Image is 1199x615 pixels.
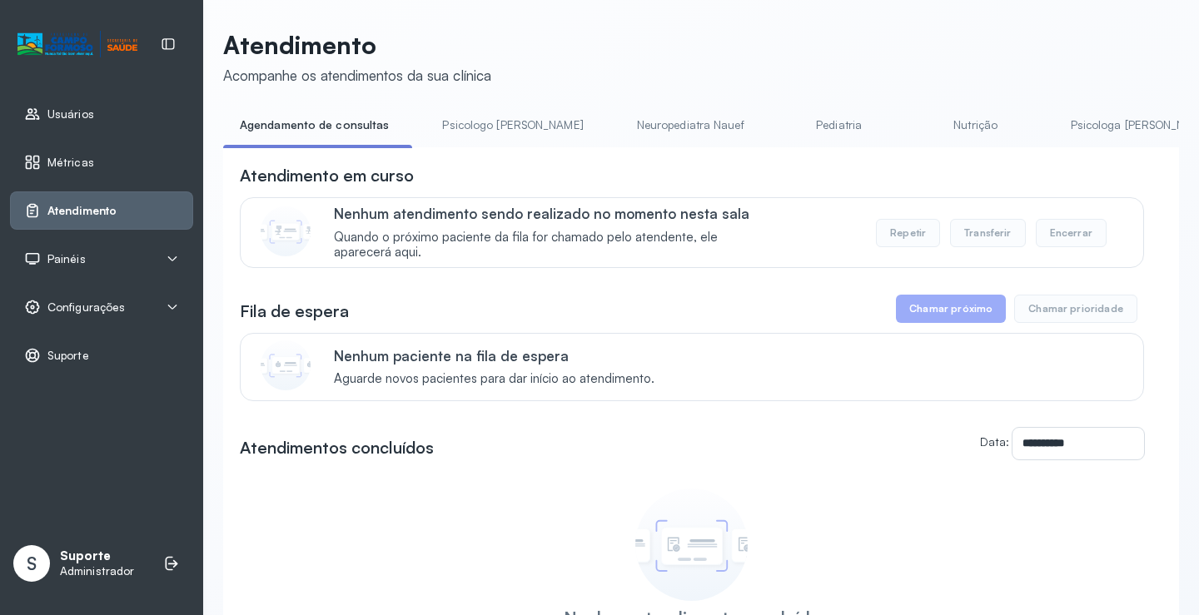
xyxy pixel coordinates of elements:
span: Quando o próximo paciente da fila for chamado pelo atendente, ele aparecerá aqui. [334,230,774,261]
button: Chamar prioridade [1014,295,1137,323]
span: Atendimento [47,204,117,218]
a: Psicologo [PERSON_NAME] [425,112,599,139]
img: Imagem de CalloutCard [261,206,311,256]
a: Pediatria [781,112,898,139]
span: Métricas [47,156,94,170]
h3: Atendimentos concluídos [240,436,434,459]
img: Imagem de CalloutCard [261,340,311,390]
p: Nenhum atendimento sendo realizado no momento nesta sala [334,205,774,222]
a: Agendamento de consultas [223,112,405,139]
p: Administrador [60,564,134,578]
button: Transferir [950,219,1026,247]
span: Painéis [47,252,86,266]
a: Neuropediatra Nauef [620,112,761,139]
span: Suporte [47,349,89,363]
span: Aguarde novos pacientes para dar início ao atendimento. [334,371,654,387]
img: Imagem de empty state [635,489,748,601]
h3: Atendimento em curso [240,164,414,187]
a: Usuários [24,106,179,122]
p: Atendimento [223,30,491,60]
button: Encerrar [1036,219,1107,247]
label: Data: [980,434,1009,449]
p: Suporte [60,548,134,564]
span: Configurações [47,300,125,315]
a: Nutrição [918,112,1034,139]
a: Métricas [24,154,179,171]
div: Acompanhe os atendimentos da sua clínica [223,67,491,84]
button: Repetir [876,219,940,247]
p: Nenhum paciente na fila de espera [334,347,654,365]
img: Logotipo do estabelecimento [17,31,137,58]
button: Chamar próximo [896,295,1006,323]
span: Usuários [47,107,94,122]
a: Atendimento [24,202,179,219]
h3: Fila de espera [240,300,349,323]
